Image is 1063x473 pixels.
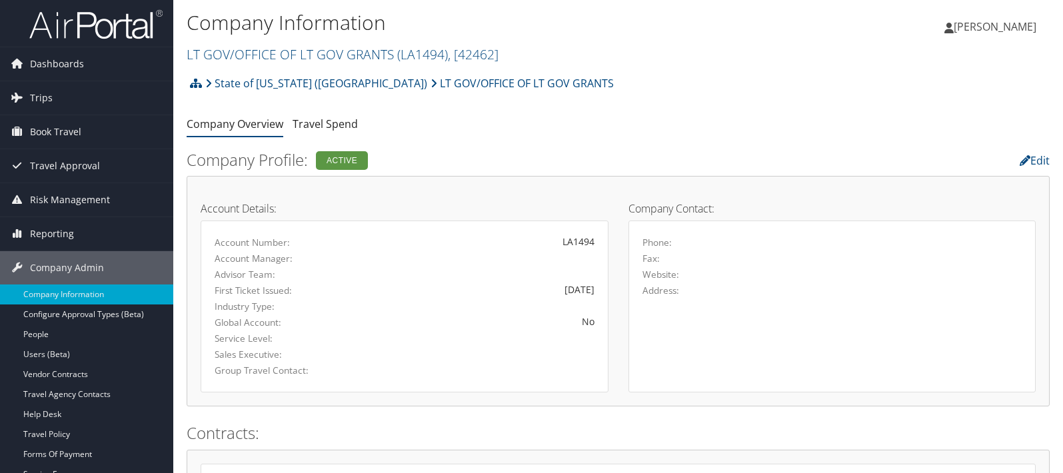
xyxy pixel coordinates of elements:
h4: Company Contact: [628,203,1036,214]
label: Global Account: [215,316,328,329]
a: LT GOV/OFFICE OF LT GOV GRANTS [187,45,499,63]
span: Company Admin [30,251,104,284]
span: ( LA1494 ) [397,45,448,63]
span: Trips [30,81,53,115]
span: Travel Approval [30,149,100,183]
label: Account Number: [215,236,328,249]
label: Address: [642,284,679,297]
label: Fax: [642,252,660,265]
h4: Account Details: [201,203,608,214]
span: Dashboards [30,47,84,81]
span: Risk Management [30,183,110,217]
label: Sales Executive: [215,348,328,361]
span: Book Travel [30,115,81,149]
a: [PERSON_NAME] [944,7,1050,47]
label: Industry Type: [215,300,328,313]
span: Reporting [30,217,74,250]
h1: Company Information [187,9,762,37]
label: Group Travel Contact: [215,364,328,377]
label: First Ticket Issued: [215,284,328,297]
label: Service Level: [215,332,328,345]
div: No [348,314,594,328]
label: Advisor Team: [215,268,328,281]
span: [PERSON_NAME] [954,19,1036,34]
a: Travel Spend [293,117,358,131]
h2: Contracts: [187,422,1050,444]
a: State of [US_STATE] ([GEOGRAPHIC_DATA]) [205,70,427,97]
img: airportal-logo.png [29,9,163,40]
label: Account Manager: [215,252,328,265]
a: Company Overview [187,117,283,131]
label: Phone: [642,236,672,249]
div: LA1494 [348,235,594,248]
span: , [ 42462 ] [448,45,499,63]
div: Active [316,151,368,170]
h2: Company Profile: [187,149,755,171]
div: [DATE] [348,282,594,296]
a: Edit [1020,153,1050,168]
a: LT GOV/OFFICE OF LT GOV GRANTS [431,70,614,97]
label: Website: [642,268,679,281]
